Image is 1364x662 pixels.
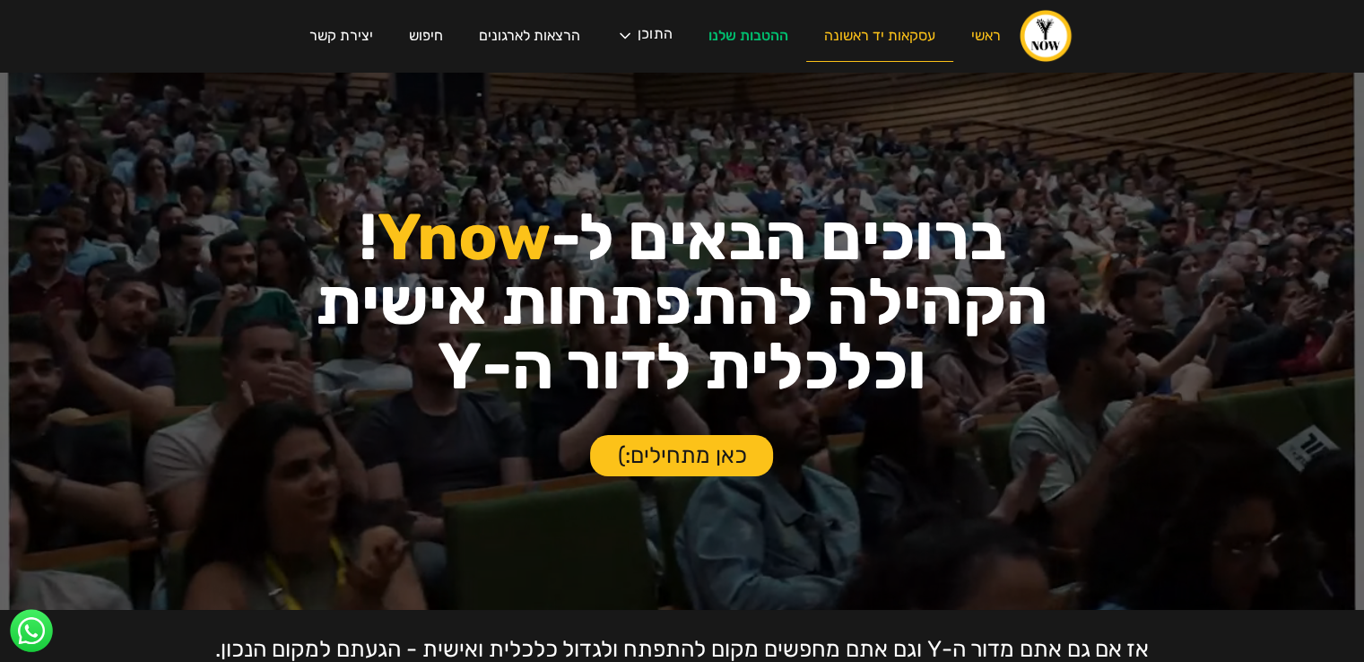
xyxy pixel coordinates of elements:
a: כאן מתחילים:) [590,435,773,476]
a: עסקאות יד ראשונה [806,11,953,62]
a: ההטבות שלנו [691,11,806,61]
a: ראשי [953,11,1019,61]
a: הרצאות לארגונים [461,11,598,61]
a: יצירת קשר [291,11,391,61]
a: home [1019,9,1073,63]
span: Ynow [377,199,550,275]
div: התוכן [638,27,673,45]
div: התוכן [598,9,691,63]
a: חיפוש [391,11,461,61]
h1: ברוכים הבאים ל- ! הקהילה להתפתחות אישית וכלכלית לדור ה-Y [136,205,1228,399]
